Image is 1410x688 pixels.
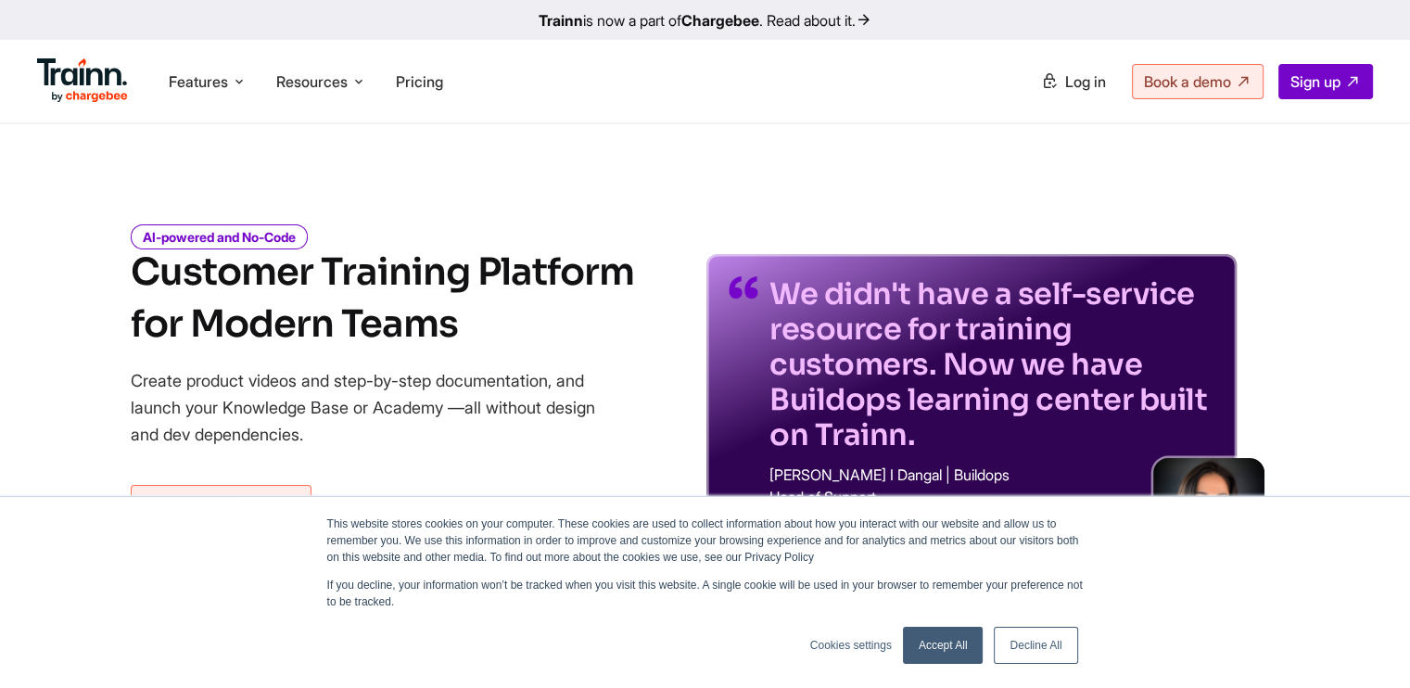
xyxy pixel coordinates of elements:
[769,467,1214,482] p: [PERSON_NAME] I Dangal | Buildops
[131,224,308,249] i: AI-powered and No-Code
[729,276,758,299] img: quotes-purple.41a7099.svg
[769,490,1214,504] p: Head of Support
[131,367,622,448] p: Create product videos and step-by-step documentation, and launch your Knowledge Base or Academy —...
[1132,64,1264,99] a: Book a demo
[681,11,759,30] b: Chargebee
[1153,458,1264,569] img: sabina-buildops.d2e8138.png
[396,72,443,91] a: Pricing
[1290,72,1340,91] span: Sign up
[1065,72,1106,91] span: Log in
[994,627,1077,664] a: Decline All
[169,71,228,92] span: Features
[1144,72,1231,91] span: Book a demo
[1278,64,1373,99] a: Sign up
[903,627,984,664] a: Accept All
[37,58,128,103] img: Trainn Logo
[276,71,348,92] span: Resources
[131,485,311,529] a: Sign up for free
[810,637,892,654] a: Cookies settings
[1030,65,1117,98] a: Log in
[769,276,1214,452] p: We didn't have a self-service resource for training customers. Now we have Buildops learning cent...
[131,247,634,350] h1: Customer Training Platform for Modern Teams
[327,516,1084,566] p: This website stores cookies on your computer. These cookies are used to collect information about...
[327,577,1084,610] p: If you decline, your information won’t be tracked when you visit this website. A single cookie wi...
[539,11,583,30] b: Trainn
